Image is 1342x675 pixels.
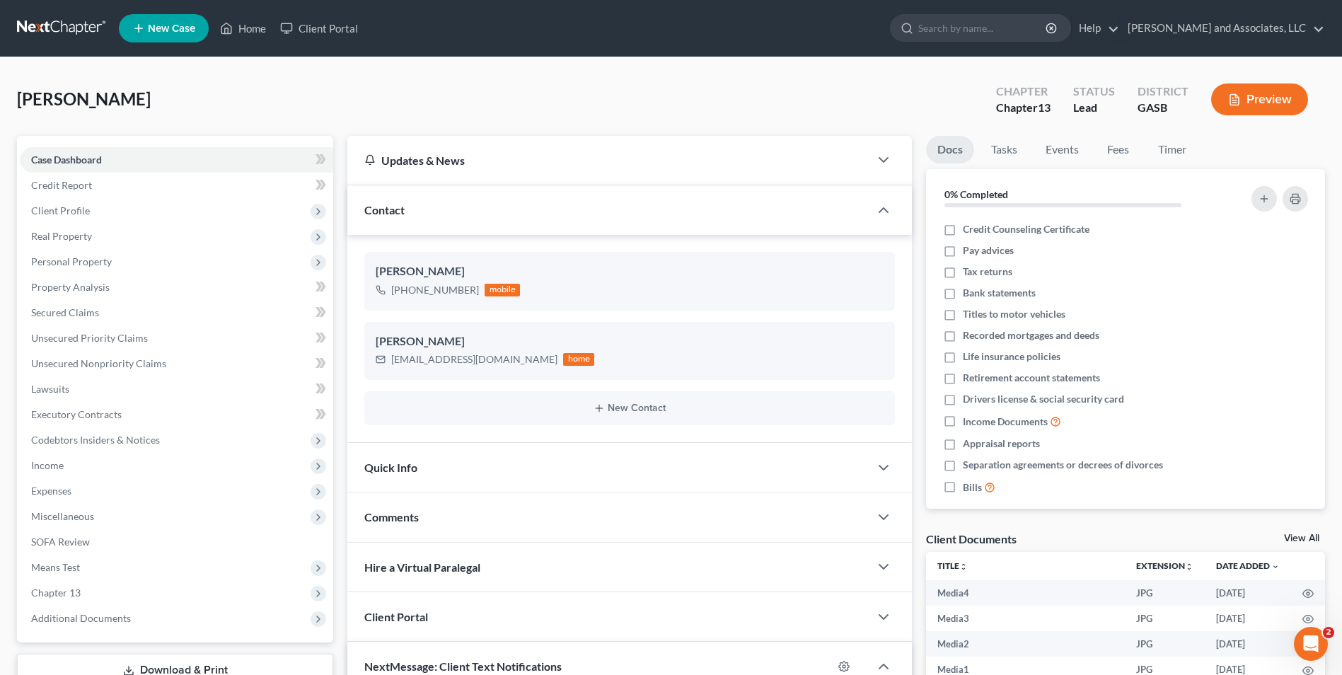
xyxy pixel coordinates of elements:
[31,561,80,573] span: Means Test
[391,283,479,297] div: [PHONE_NUMBER]
[1034,136,1090,163] a: Events
[963,392,1124,406] span: Drivers license & social security card
[31,179,92,191] span: Credit Report
[959,562,968,571] i: unfold_more
[376,403,884,414] button: New Contact
[31,204,90,217] span: Client Profile
[31,383,69,395] span: Lawsuits
[1125,631,1205,657] td: JPG
[1125,580,1205,606] td: JPG
[996,83,1051,100] div: Chapter
[31,306,99,318] span: Secured Claims
[963,415,1048,429] span: Income Documents
[31,459,64,471] span: Income
[273,16,365,41] a: Client Portal
[20,376,333,402] a: Lawsuits
[20,325,333,351] a: Unsecured Priority Claims
[364,610,428,623] span: Client Portal
[31,587,81,599] span: Chapter 13
[1185,562,1193,571] i: unfold_more
[1271,562,1280,571] i: expand_more
[20,402,333,427] a: Executory Contracts
[1284,533,1319,543] a: View All
[963,243,1014,258] span: Pay advices
[364,203,405,217] span: Contact
[31,510,94,522] span: Miscellaneous
[963,222,1089,236] span: Credit Counseling Certificate
[963,350,1060,364] span: Life insurance policies
[1323,627,1334,638] span: 2
[918,15,1048,41] input: Search by name...
[963,286,1036,300] span: Bank statements
[148,23,195,34] span: New Case
[17,88,151,109] span: [PERSON_NAME]
[31,154,102,166] span: Case Dashboard
[926,631,1125,657] td: Media2
[1136,560,1193,571] a: Extensionunfold_more
[376,263,884,280] div: [PERSON_NAME]
[1121,16,1324,41] a: [PERSON_NAME] and Associates, LLC
[31,332,148,344] span: Unsecured Priority Claims
[364,659,562,673] span: NextMessage: Client Text Notifications
[31,281,110,293] span: Property Analysis
[364,510,419,524] span: Comments
[20,529,333,555] a: SOFA Review
[963,328,1099,342] span: Recorded mortgages and deeds
[376,333,884,350] div: [PERSON_NAME]
[20,275,333,300] a: Property Analysis
[1073,83,1115,100] div: Status
[1138,83,1188,100] div: District
[926,531,1017,546] div: Client Documents
[1138,100,1188,116] div: GASB
[1072,16,1119,41] a: Help
[937,560,968,571] a: Titleunfold_more
[963,371,1100,385] span: Retirement account statements
[364,560,480,574] span: Hire a Virtual Paralegal
[1205,580,1291,606] td: [DATE]
[20,300,333,325] a: Secured Claims
[1096,136,1141,163] a: Fees
[1216,560,1280,571] a: Date Added expand_more
[391,352,557,367] div: [EMAIL_ADDRESS][DOMAIN_NAME]
[1147,136,1198,163] a: Timer
[1125,606,1205,631] td: JPG
[485,284,520,296] div: mobile
[1038,100,1051,114] span: 13
[364,153,852,168] div: Updates & News
[996,100,1051,116] div: Chapter
[31,612,131,624] span: Additional Documents
[31,485,71,497] span: Expenses
[20,351,333,376] a: Unsecured Nonpriority Claims
[31,408,122,420] span: Executory Contracts
[1211,83,1308,115] button: Preview
[963,458,1163,472] span: Separation agreements or decrees of divorces
[963,265,1012,279] span: Tax returns
[926,136,974,163] a: Docs
[1294,627,1328,661] iframe: Intercom live chat
[563,353,594,366] div: home
[1205,606,1291,631] td: [DATE]
[20,147,333,173] a: Case Dashboard
[31,434,160,446] span: Codebtors Insiders & Notices
[31,357,166,369] span: Unsecured Nonpriority Claims
[963,307,1065,321] span: Titles to motor vehicles
[213,16,273,41] a: Home
[926,606,1125,631] td: Media3
[963,437,1040,451] span: Appraisal reports
[1073,100,1115,116] div: Lead
[364,461,417,474] span: Quick Info
[31,255,112,267] span: Personal Property
[20,173,333,198] a: Credit Report
[963,480,982,495] span: Bills
[31,230,92,242] span: Real Property
[980,136,1029,163] a: Tasks
[1205,631,1291,657] td: [DATE]
[31,536,90,548] span: SOFA Review
[944,188,1008,200] strong: 0% Completed
[926,580,1125,606] td: Media4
